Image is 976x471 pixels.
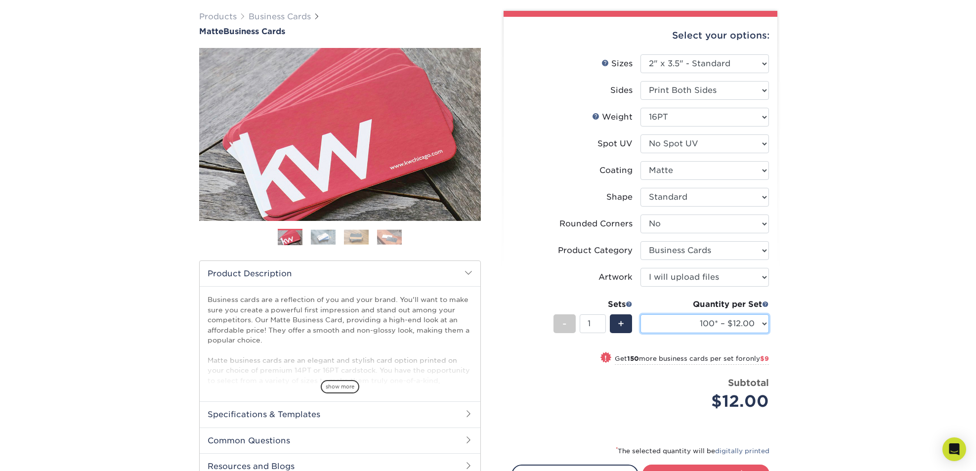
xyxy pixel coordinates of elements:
[942,437,966,461] div: Open Intercom Messenger
[606,191,633,203] div: Shape
[200,428,480,453] h2: Common Questions
[597,138,633,150] div: Spot UV
[311,229,336,245] img: Business Cards 02
[200,261,480,286] h2: Product Description
[199,12,237,21] a: Products
[511,17,769,54] div: Select your options:
[618,316,624,331] span: +
[344,229,369,245] img: Business Cards 03
[559,218,633,230] div: Rounded Corners
[199,27,481,36] a: MatteBusiness Cards
[200,401,480,427] h2: Specifications & Templates
[715,447,769,455] a: digitally printed
[278,225,302,250] img: Business Cards 01
[553,299,633,310] div: Sets
[562,316,567,331] span: -
[627,355,639,362] strong: 150
[615,355,769,365] small: Get more business cards per set for
[321,380,359,393] span: show more
[604,353,607,363] span: !
[640,299,769,310] div: Quantity per Set
[377,229,402,245] img: Business Cards 04
[558,245,633,257] div: Product Category
[616,447,769,455] small: The selected quantity will be
[598,271,633,283] div: Artwork
[208,295,472,435] p: Business cards are a reflection of you and your brand. You'll want to make sure you create a powe...
[592,111,633,123] div: Weight
[760,355,769,362] span: $9
[648,389,769,413] div: $12.00
[199,27,481,36] h1: Business Cards
[199,27,223,36] span: Matte
[728,377,769,388] strong: Subtotal
[599,165,633,176] div: Coating
[610,85,633,96] div: Sides
[601,58,633,70] div: Sizes
[746,355,769,362] span: only
[249,12,311,21] a: Business Cards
